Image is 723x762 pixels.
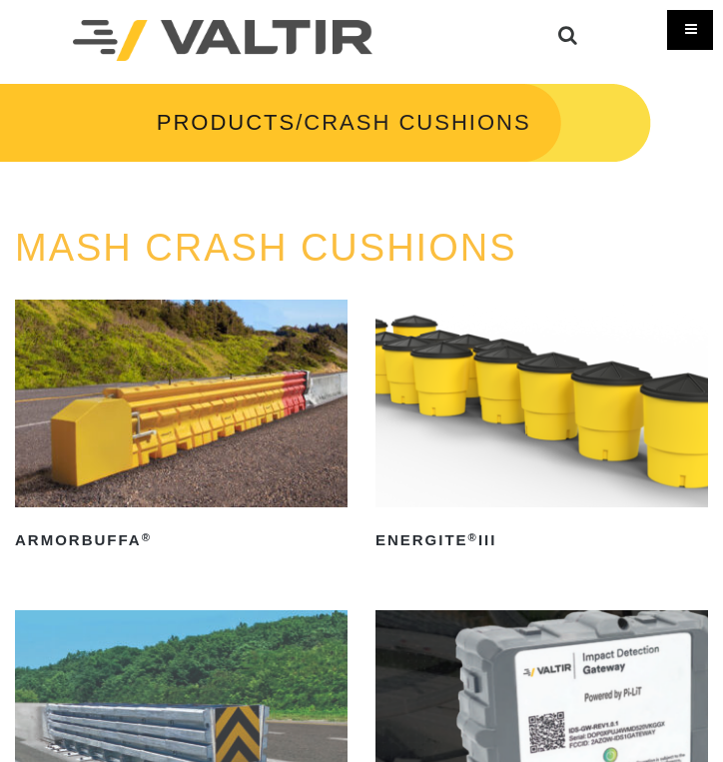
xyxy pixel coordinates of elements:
sup: ® [142,531,152,543]
a: ArmorBuffa® [15,300,348,557]
div: Menu [667,10,713,50]
h2: ENERGITE III [375,525,708,557]
img: Valtir [73,20,372,61]
h2: ArmorBuffa [15,525,348,557]
a: ENERGITE®III [375,300,708,557]
sup: ® [468,531,478,543]
span: CRASH CUSHIONS [304,110,530,135]
a: PRODUCTS [157,110,296,135]
a: MASH CRASH CUSHIONS [15,227,517,269]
